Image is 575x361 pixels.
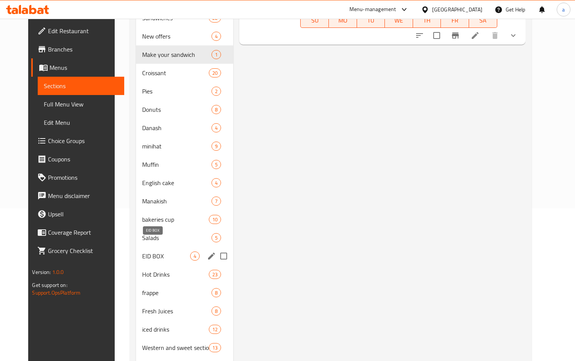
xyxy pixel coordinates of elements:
[142,105,211,114] span: Donuts
[211,178,221,187] div: items
[136,302,233,320] div: Fresh Juices8
[136,100,233,119] div: Donuts8
[142,178,211,187] div: English cake
[385,13,413,28] button: WE
[38,95,124,113] a: Full Menu View
[52,267,64,277] span: 1.0.0
[142,197,211,206] span: Manakish
[48,155,118,164] span: Coupons
[142,270,209,279] div: Hot Drinks
[48,228,118,237] span: Coverage Report
[504,26,522,45] button: show more
[142,306,211,316] span: Fresh Juices
[31,150,124,168] a: Coupons
[142,251,190,261] span: EID BOX
[209,69,221,77] span: 20
[44,118,118,127] span: Edit Menu
[410,26,429,45] button: sort-choices
[444,15,466,26] span: FR
[142,215,209,224] span: bakeries cup
[209,271,221,278] span: 23
[209,344,221,351] span: 13
[211,197,221,206] div: items
[136,137,233,155] div: minihat9
[31,187,124,205] a: Menu disclaimer
[211,142,221,151] div: items
[48,173,118,182] span: Promotions
[211,233,221,242] div: items
[211,160,221,169] div: items
[446,26,464,45] button: Branch-specific-item
[31,205,124,223] a: Upsell
[136,338,233,357] div: Western and sweet section13
[212,106,221,113] span: 8
[211,32,221,41] div: items
[142,325,209,334] span: iced drinks
[142,68,209,77] span: Croissant
[44,100,118,109] span: Full Menu View
[388,15,410,26] span: WE
[142,50,211,59] div: Make your sandwich
[209,68,221,77] div: items
[31,223,124,242] a: Coverage Report
[38,77,124,95] a: Sections
[136,229,233,247] div: Salads5
[441,13,469,28] button: FR
[136,119,233,137] div: Danash4
[142,32,211,41] span: New offers
[472,15,494,26] span: SA
[32,288,80,298] a: Support.OpsPlatform
[209,325,221,334] div: items
[48,246,118,255] span: Grocery Checklist
[211,87,221,96] div: items
[142,160,211,169] div: Muffin
[212,234,221,242] span: 5
[31,40,124,58] a: Branches
[136,247,233,265] div: EID BOX4edit
[416,15,438,26] span: TH
[429,27,445,44] span: Select to update
[48,45,118,54] span: Branches
[136,82,233,100] div: Pies2
[432,5,482,14] div: [GEOGRAPHIC_DATA]
[300,13,328,28] button: SU
[212,289,221,297] span: 8
[212,198,221,205] span: 7
[469,13,497,28] button: SA
[142,343,209,352] span: Western and sweet section
[136,155,233,174] div: Muffin5
[211,306,221,316] div: items
[212,179,221,187] span: 4
[486,26,504,45] button: delete
[212,88,221,95] span: 2
[136,210,233,229] div: bakeries cup10
[48,191,118,200] span: Menu disclaimer
[136,27,233,45] div: New offers4
[31,58,124,77] a: Menus
[212,308,221,315] span: 8
[32,267,51,277] span: Version:
[38,113,124,132] a: Edit Menu
[329,13,357,28] button: MO
[142,142,211,151] span: minihat
[212,161,221,168] span: 5
[48,136,118,145] span: Choice Groups
[48,210,118,219] span: Upsell
[190,251,200,261] div: items
[211,288,221,297] div: items
[142,233,211,242] span: Salads
[31,132,124,150] a: Choice Groups
[136,45,233,64] div: Make your sandwich1
[142,123,211,132] span: Danash
[211,105,221,114] div: items
[211,123,221,132] div: items
[142,288,211,297] span: frappe
[191,253,199,260] span: 4
[50,63,118,72] span: Menus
